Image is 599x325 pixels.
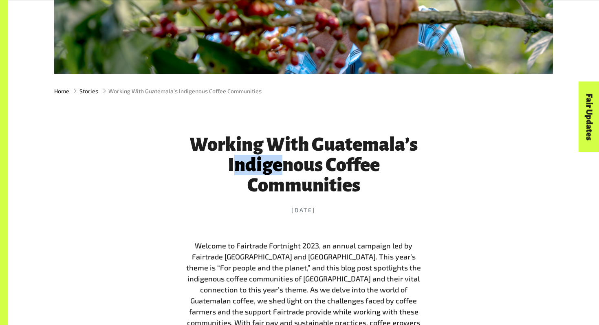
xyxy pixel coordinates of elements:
a: Stories [79,87,98,95]
a: Home [54,87,69,95]
time: [DATE] [181,206,426,214]
h1: Working With Guatemala’s Indigenous Coffee Communities [181,134,426,195]
span: Working With Guatemala’s Indigenous Coffee Communities [108,87,262,95]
